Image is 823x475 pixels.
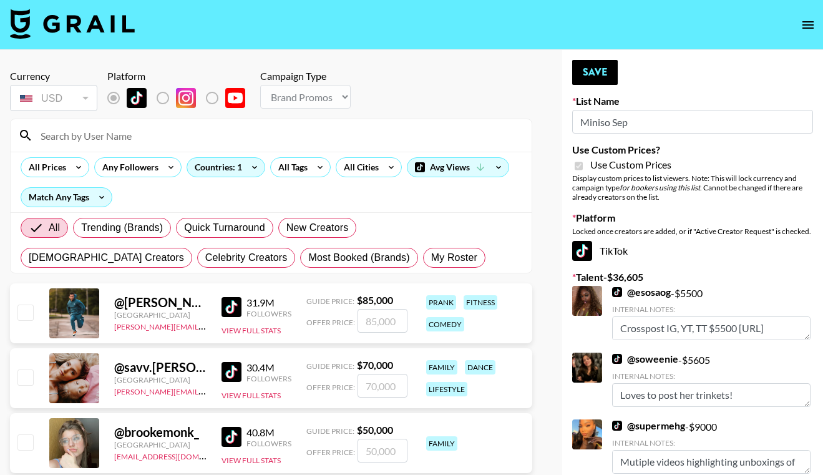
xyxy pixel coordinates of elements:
[590,159,671,171] span: Use Custom Prices
[246,361,291,374] div: 30.4M
[10,9,135,39] img: Grail Talent
[114,449,240,461] a: [EMAIL_ADDRESS][DOMAIN_NAME]
[271,158,310,177] div: All Tags
[95,158,161,177] div: Any Followers
[114,440,207,449] div: [GEOGRAPHIC_DATA]
[572,95,813,107] label: List Name
[357,424,393,436] strong: $ 50,000
[260,70,351,82] div: Campaign Type
[407,158,509,177] div: Avg Views
[612,286,811,340] div: - $ 5500
[572,60,618,85] button: Save
[222,326,281,335] button: View Full Stats
[357,359,393,371] strong: $ 70,000
[114,384,299,396] a: [PERSON_NAME][EMAIL_ADDRESS][DOMAIN_NAME]
[426,295,456,310] div: prank
[114,310,207,320] div: [GEOGRAPHIC_DATA]
[222,297,241,317] img: TikTok
[620,183,700,192] em: for bookers using this list
[426,360,457,375] div: family
[176,88,196,108] img: Instagram
[10,82,97,114] div: Currency is locked to USD
[572,227,813,236] div: Locked once creators are added, or if "Active Creator Request" is checked.
[612,286,671,298] a: @esosaog
[222,456,281,465] button: View Full Stats
[187,158,265,177] div: Countries: 1
[222,362,241,382] img: TikTok
[306,296,354,306] span: Guide Price:
[107,70,255,82] div: Platform
[572,212,813,224] label: Platform
[358,309,407,333] input: 85,000
[21,158,69,177] div: All Prices
[612,371,811,381] div: Internal Notes:
[127,88,147,108] img: TikTok
[246,296,291,309] div: 31.9M
[222,391,281,400] button: View Full Stats
[306,383,355,392] span: Offer Price:
[81,220,163,235] span: Trending (Brands)
[572,241,592,261] img: TikTok
[612,421,622,431] img: TikTok
[49,220,60,235] span: All
[184,220,265,235] span: Quick Turnaround
[306,448,355,457] span: Offer Price:
[114,295,207,310] div: @ [PERSON_NAME].[PERSON_NAME]
[572,144,813,156] label: Use Custom Prices?
[612,438,811,448] div: Internal Notes:
[246,374,291,383] div: Followers
[572,271,813,283] label: Talent - $ 36,605
[205,250,288,265] span: Celebrity Creators
[358,439,407,463] input: 50,000
[286,220,349,235] span: New Creators
[114,375,207,384] div: [GEOGRAPHIC_DATA]
[612,287,622,297] img: TikTok
[358,374,407,398] input: 70,000
[612,354,622,364] img: TikTok
[612,305,811,314] div: Internal Notes:
[431,250,477,265] span: My Roster
[114,360,207,375] div: @ savv.[PERSON_NAME]
[336,158,381,177] div: All Cities
[246,426,291,439] div: 40.8M
[612,383,811,407] textarea: Loves to post her trinkets!
[612,353,678,365] a: @soweenie
[306,426,354,436] span: Guide Price:
[426,436,457,451] div: family
[225,88,245,108] img: YouTube
[33,125,524,145] input: Search by User Name
[426,382,467,396] div: lifestyle
[357,294,393,306] strong: $ 85,000
[107,85,255,111] div: List locked to TikTok.
[572,241,813,261] div: TikTok
[29,250,184,265] span: [DEMOGRAPHIC_DATA] Creators
[21,188,112,207] div: Match Any Tags
[12,87,95,109] div: USD
[796,12,821,37] button: open drawer
[612,316,811,340] textarea: Crosspost IG, YT, TT $5500 [URL][DOMAIN_NAME]
[308,250,409,265] span: Most Booked (Brands)
[612,450,811,474] textarea: Mutiple videos highlighting unboxings of toys , great engagement
[114,424,207,440] div: @ brookemonk_
[114,320,299,331] a: [PERSON_NAME][EMAIL_ADDRESS][DOMAIN_NAME]
[306,318,355,327] span: Offer Price:
[246,309,291,318] div: Followers
[612,419,685,432] a: @supermehg
[465,360,495,375] div: dance
[464,295,497,310] div: fitness
[246,439,291,448] div: Followers
[426,317,464,331] div: comedy
[612,353,811,407] div: - $ 5605
[612,419,811,474] div: - $ 9000
[10,70,97,82] div: Currency
[306,361,354,371] span: Guide Price:
[222,427,241,447] img: TikTok
[572,174,813,202] div: Display custom prices to list viewers. Note: This will lock currency and campaign type . Cannot b...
